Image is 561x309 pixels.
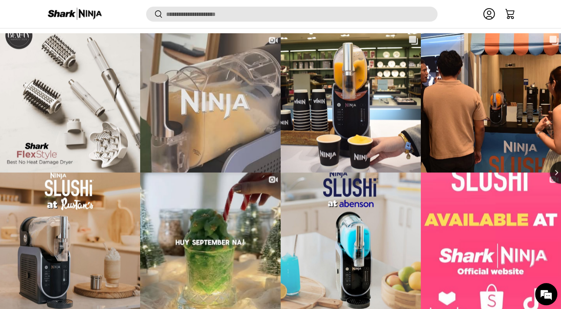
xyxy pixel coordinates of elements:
[245,33,456,173] img: Ninja SLUSHi Sessions: Rustan’s ✨ Rustan’s shoppers just discovered their ne...
[4,202,141,228] textarea: Type your message and hit 'Enter'
[140,33,280,173] a: It only takes 10 seconds to see why the Ninja SLUSHi isn’t a want, it’s a ✨NE...
[39,41,125,51] div: Chat with us now
[421,33,561,173] a: Ninja SLUSHi Sessions at Abenson ✨ Shoppers dropped by to join the slush cra...
[47,7,103,21] img: Shark Ninja Philippines
[281,33,421,173] a: Ninja SLUSHi Sessions: Rustan’s ✨ Rustan’s shoppers just discovered their ne...
[122,4,139,21] div: Minimize live chat window
[43,93,102,168] span: We're online!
